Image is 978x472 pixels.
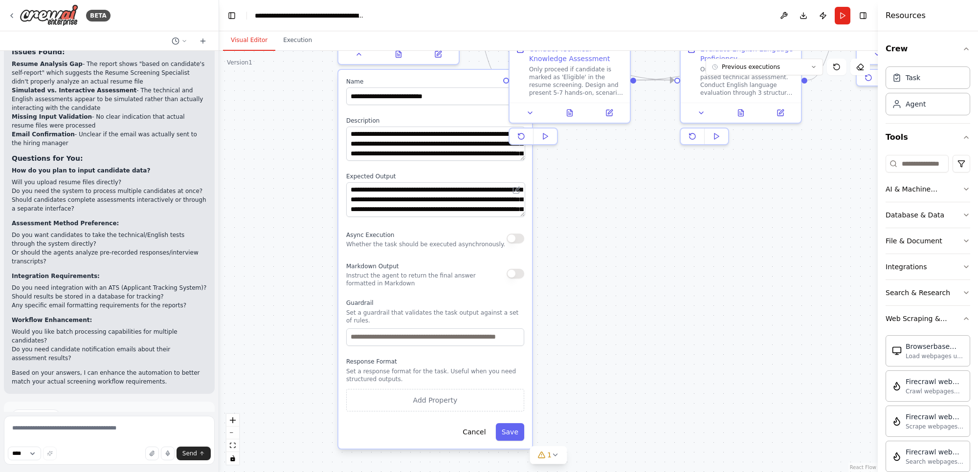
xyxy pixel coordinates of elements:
[892,381,902,391] img: FirecrawlCrawlWebsiteTool
[346,358,524,365] label: Response Format
[12,60,207,86] p: - The report shows "based on candidate's self-report" which suggests the Resume Screening Special...
[226,452,239,465] button: toggle interactivity
[892,346,902,356] img: BrowserbaseLoadTool
[12,345,207,363] li: Do you need candidate notification emails about their assessment results?
[700,44,795,64] div: Evaluate English Language Proficiency
[886,228,970,254] button: File & Document
[592,107,626,119] button: Open in side panel
[12,195,207,213] li: Should candidates complete assessments interactively or through a separate interface?
[346,117,524,125] label: Description
[225,9,239,22] button: Hide left sidebar
[43,447,57,460] button: Improve this prompt
[886,314,962,323] div: Web Scraping & Browsing
[182,450,197,457] span: Send
[177,447,211,460] button: Send
[12,87,136,94] strong: Simulated vs. Interactive Assessment
[145,447,159,460] button: Upload files
[906,447,964,457] div: Firecrawl web search tool
[892,416,902,426] img: FirecrawlScrapeWebsiteTool
[12,167,150,174] strong: How do you plan to input candidate data?
[20,4,78,26] img: Logo
[346,389,524,411] button: Add Property
[549,107,591,119] button: View output
[886,124,970,151] button: Tools
[12,48,65,56] strong: Issues Found:
[12,273,100,279] strong: Integration Requirements:
[906,352,964,360] div: Load webpages url in a headless browser using Browserbase and return the contents
[886,236,942,246] div: File & Document
[12,130,207,148] p: - Unclear if the email was actually sent to the hiring manager
[886,254,970,279] button: Integrations
[421,48,455,60] button: Open in side panel
[637,75,674,85] g: Edge from 360304c2-edef-4323-a6f7-7bf9bbca55b1 to e3171ed8-11cf-4114-876c-7757a694e1c5
[226,427,239,439] button: zoom out
[722,63,780,71] span: Previous executions
[12,86,207,112] p: - The technical and English assessments appear to be simulated rather than actually interacting w...
[763,107,797,119] button: Open in side panel
[346,299,524,307] label: Guardrail
[12,368,207,386] p: Based on your answers, I can enhance the automation to better match your actual screening workflo...
[680,37,802,149] div: Evaluate English Language ProficiencyOnly proceed if candidate passed technical assessment. Condu...
[275,30,320,51] button: Execution
[255,11,365,21] nav: breadcrumb
[195,35,211,47] button: Start a new chat
[168,35,191,47] button: Switch to previous chat
[906,377,964,386] div: Firecrawl web crawl tool
[223,30,275,51] button: Visual Editor
[346,367,524,383] p: Set a response format for the task. Useful when you need structured outputs.
[886,280,970,305] button: Search & Research
[886,35,970,63] button: Crew
[12,61,83,67] strong: Resume Analysis Gap
[346,78,524,86] label: Name
[906,387,964,395] div: Crawl webpages using Firecrawl and return the contents
[906,99,926,109] div: Agent
[886,210,944,220] div: Database & Data
[529,44,624,64] div: Conduct Technical Knowledge Assessment
[346,272,507,287] p: Instruct the agent to return the final answer formatted in Markdown
[529,65,624,97] div: Only proceed if candidate is marked as 'Eligible' in the resume screening. Design and present 5-7...
[12,283,207,292] li: Do you need integration with an ATS (Applicant Tracking System)?
[886,176,970,202] button: AI & Machine Learning
[906,73,920,83] div: Task
[12,231,207,248] li: Do you want candidates to take the technical/English tests through the system directly?
[346,232,394,238] span: Async Execution
[161,447,175,460] button: Click to speak your automation idea
[509,37,631,149] div: Conduct Technical Knowledge AssessmentOnly proceed if candidate is marked as 'Eligible' in the re...
[12,327,207,345] li: Would you like batch processing capabilities for multiple candidates?
[906,458,964,466] div: Search webpages using Firecrawl and return the results
[12,317,92,323] strong: Workflow Enhancement:
[226,439,239,452] button: fit view
[706,59,823,75] button: Previous executions
[808,17,850,85] g: Edge from e3171ed8-11cf-4114-876c-7757a694e1c5 to 0de5f1aa-a8b0-4bf8-9ce3-4ab2c542bef1
[720,107,762,119] button: View output
[12,220,119,227] strong: Assessment Method Preference:
[886,262,927,272] div: Integrations
[850,465,876,470] a: React Flow attribution
[511,184,522,196] button: Open in editor
[346,309,524,324] p: Set a guardrail that validates the task output against a set of rules.
[12,154,83,162] strong: Questions for You:
[856,9,870,22] button: Hide right sidebar
[12,248,207,266] li: Or should the agents analyze pre-recorded responses/interview transcripts?
[886,10,926,21] h4: Resources
[496,423,524,441] button: Save
[886,63,970,123] div: Crew
[226,414,239,465] div: React Flow controls
[530,446,567,464] button: 1
[12,113,92,120] strong: Missing Input Validation
[637,17,850,85] g: Edge from 360304c2-edef-4323-a6f7-7bf9bbca55b1 to 0de5f1aa-a8b0-4bf8-9ce3-4ab2c542bef1
[886,202,970,228] button: Database & Data
[346,240,505,248] p: Whether the task should be executed asynchronously.
[12,178,207,187] li: Will you upload resume files directly?
[892,451,902,461] img: FirecrawlSearchTool
[86,10,111,21] div: BETA
[886,184,962,194] div: AI & Machine Learning
[906,412,964,422] div: Firecrawl web scrape tool
[886,288,950,298] div: Search & Research
[12,131,75,138] strong: Email Confirmation
[886,306,970,331] button: Web Scraping & Browsing
[547,450,552,460] span: 1
[906,342,964,351] div: Browserbase web load tool
[457,423,491,441] button: Cancel
[227,59,252,66] div: Version 1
